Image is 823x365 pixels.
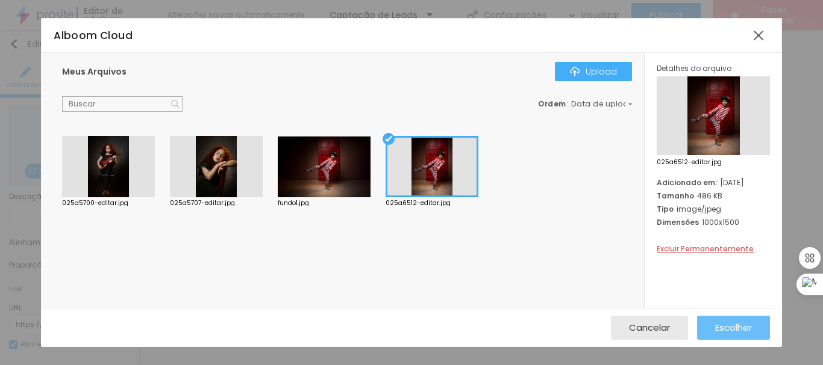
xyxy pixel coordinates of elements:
div: 025a6512-editar.jpg [386,200,478,206]
span: Tamanho [657,191,694,201]
span: Data de upload [571,100,634,108]
div: image/jpeg [657,204,769,214]
div: 1000x1500 [657,217,769,227]
div: fundo1.jpg [278,200,371,206]
span: Cancelar [629,322,670,333]
span: 025a6512-editar.jpg [657,159,769,165]
img: Icone [570,67,580,76]
button: IconeUpload [555,62,632,81]
span: Adicionado em: [657,177,717,188]
div: 486 KB [657,191,769,201]
span: Meus Arquivos [62,66,127,78]
span: Escolher [715,322,752,333]
div: 025a5700-editar.jpg [62,200,155,206]
div: : [538,100,632,108]
button: Cancelar [611,316,688,340]
img: Icone [171,100,180,108]
span: Excluir Permanentemente [657,244,754,254]
span: Dimensões [657,217,699,227]
div: [DATE] [657,177,769,188]
button: Escolher [697,316,770,340]
div: 025a5707-editar.jpg [170,200,263,206]
span: Tipo [657,204,674,214]
input: Buscar [62,96,183,112]
span: Alboom Cloud [54,28,133,43]
span: Detalhes do arquivo [657,63,731,73]
span: Ordem [538,99,566,109]
div: Upload [570,67,617,76]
